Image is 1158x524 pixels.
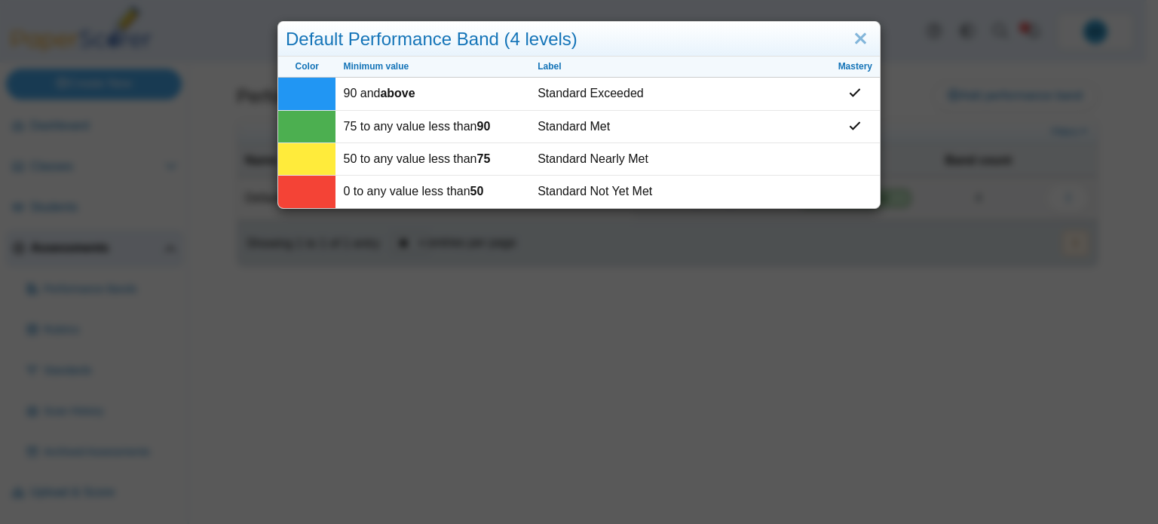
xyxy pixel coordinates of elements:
[831,57,880,78] th: Mastery
[380,87,415,100] b: above
[335,176,530,207] td: 0 to any value less than
[335,111,530,143] td: 75 to any value less than
[477,152,491,165] b: 75
[278,22,880,57] div: Default Performance Band (4 levels)
[530,176,830,207] td: Standard Not Yet Met
[335,57,530,78] th: Minimum value
[335,78,530,110] td: 90 and
[530,143,830,176] td: Standard Nearly Met
[530,57,830,78] th: Label
[470,185,484,198] b: 50
[530,111,830,143] td: Standard Met
[477,120,491,133] b: 90
[278,57,335,78] th: Color
[335,143,530,176] td: 50 to any value less than
[849,26,872,52] a: Close
[530,78,830,110] td: Standard Exceeded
